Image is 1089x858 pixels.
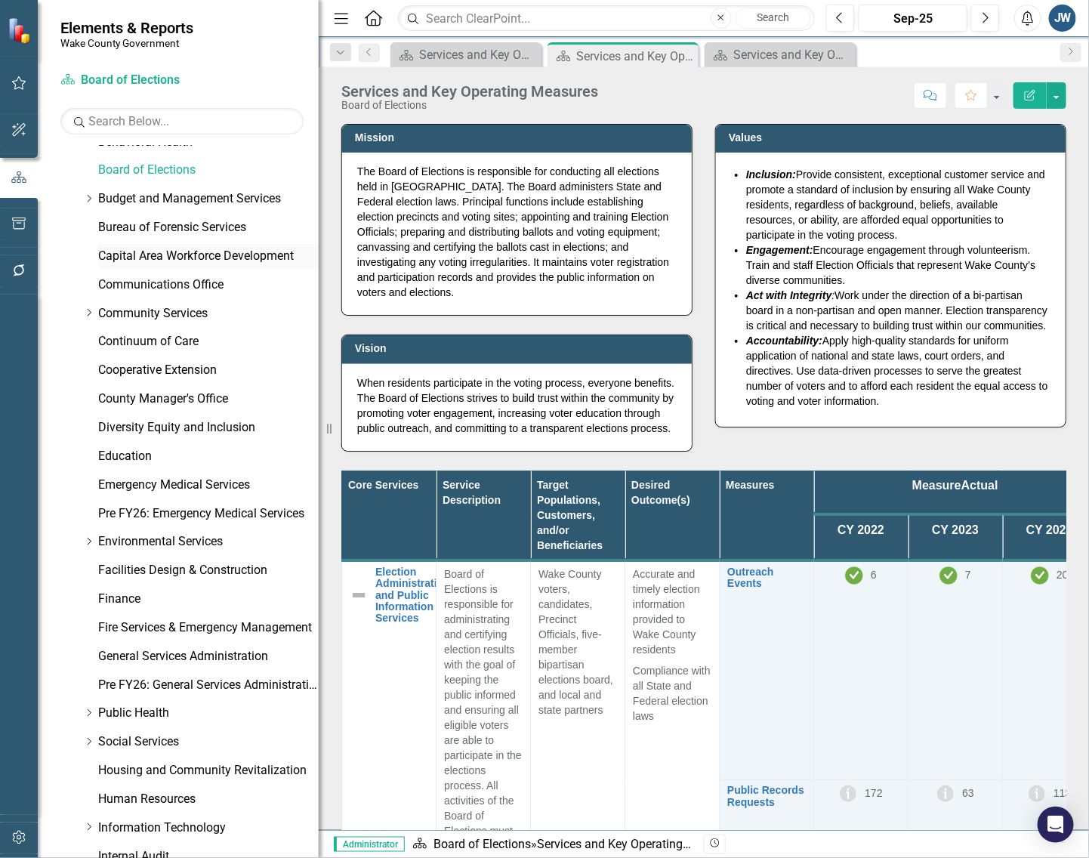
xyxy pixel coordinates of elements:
[98,505,319,523] a: Pre FY26: Emergency Medical Services
[939,566,958,585] img: On Track
[1028,785,1046,803] img: Information Only
[576,47,695,66] div: Services and Key Operating Measures
[60,108,304,134] input: Search Below...
[98,591,319,608] a: Finance
[1031,566,1049,585] img: On Track
[60,37,193,49] small: Wake County Government
[633,566,711,660] p: Accurate and timely election information provided to Wake County residents
[419,45,538,64] div: Services and Key Operating Measures
[341,83,598,100] div: Services and Key Operating Measures
[98,705,319,722] a: Public Health
[871,568,877,580] span: 6
[98,477,319,494] a: Emergency Medical Services
[733,45,852,64] div: Services and Key Operating Measures
[98,390,319,408] a: County Manager's Office
[746,335,822,347] em: Accountability:
[60,72,249,89] a: Board of Elections
[839,785,857,803] img: Information Only
[98,533,319,551] a: Environmental Services
[746,168,796,181] em: Inclusion:
[633,660,711,724] p: Compliance with all State and Federal election laws
[412,836,693,853] div: »
[98,677,319,694] a: Pre FY26: General Services Administration
[8,17,34,43] img: ClearPoint Strategy
[720,560,814,780] td: Double-Click to Edit Right Click for Context Menu
[538,566,617,718] p: Wake County voters, candidates, Precinct Officials, five- member bipartisan elections board, and ...
[746,242,1050,288] li: Encourage engagement through volunteerism. Train and staff Election Officials that represent Wake...
[98,762,319,779] a: Housing and Community Revitalization
[98,562,319,579] a: Facilities Design & Construction
[355,132,684,144] h3: Mission
[98,162,319,179] a: Board of Elections
[357,165,669,298] span: The Board of Elections is responsible for conducting all elections held in [GEOGRAPHIC_DATA]. The...
[1054,787,1071,799] span: 113
[865,787,882,799] span: 172
[537,837,738,851] div: Services and Key Operating Measures
[357,377,674,434] span: When residents participate in the voting process, everyone benefits. The Board of Elections striv...
[98,648,319,665] a: General Services Administration
[341,100,598,111] div: Board of Elections
[736,8,811,29] button: Search
[845,566,863,585] img: On Track
[729,132,1058,144] h3: Values
[832,289,835,301] em: :
[708,45,852,64] a: Services and Key Operating Measures
[859,5,967,32] button: Sep-25
[746,289,832,301] em: Act with Integrity
[1038,807,1074,843] div: Open Intercom Messenger
[746,244,813,256] em: Engagement:
[727,566,806,590] a: Outreach Events
[936,785,955,803] img: Information Only
[962,787,974,799] span: 63
[60,19,193,37] span: Elements & Reports
[727,785,806,808] a: Public Records Requests
[398,5,815,32] input: Search ClearPoint...
[864,10,962,28] div: Sep-25
[98,276,319,294] a: Communications Office
[757,11,789,23] span: Search
[394,45,538,64] a: Services and Key Operating Measures
[98,248,319,265] a: Capital Area Workforce Development
[746,167,1050,242] li: Provide consistent, exceptional customer service and promote a standard of inclusion by ensuring ...
[334,837,405,852] span: Administrator
[98,419,319,437] a: Diversity Equity and Inclusion
[98,333,319,350] a: Continuum of Care
[98,619,319,637] a: Fire Services & Emergency Management
[746,288,1050,333] li: Work under the direction of a bi-partisan board in a non-partisan and open manner. Election trans...
[98,190,319,208] a: Budget and Management Services
[98,362,319,379] a: Cooperative Extension
[1049,5,1076,32] button: JW
[98,305,319,323] a: Community Services
[98,791,319,808] a: Human Resources
[746,333,1050,409] li: Apply high-quality standards for uniform application of national and state laws, court orders, an...
[98,219,319,236] a: Bureau of Forensic Services
[98,733,319,751] a: Social Services
[350,586,368,604] img: Not Defined
[1057,568,1069,580] span: 20
[375,566,450,625] a: Election Administration and Public Information Services
[433,837,531,851] a: Board of Elections
[355,343,684,354] h3: Vision
[98,448,319,465] a: Education
[98,819,319,837] a: Information Technology
[965,568,971,580] span: 7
